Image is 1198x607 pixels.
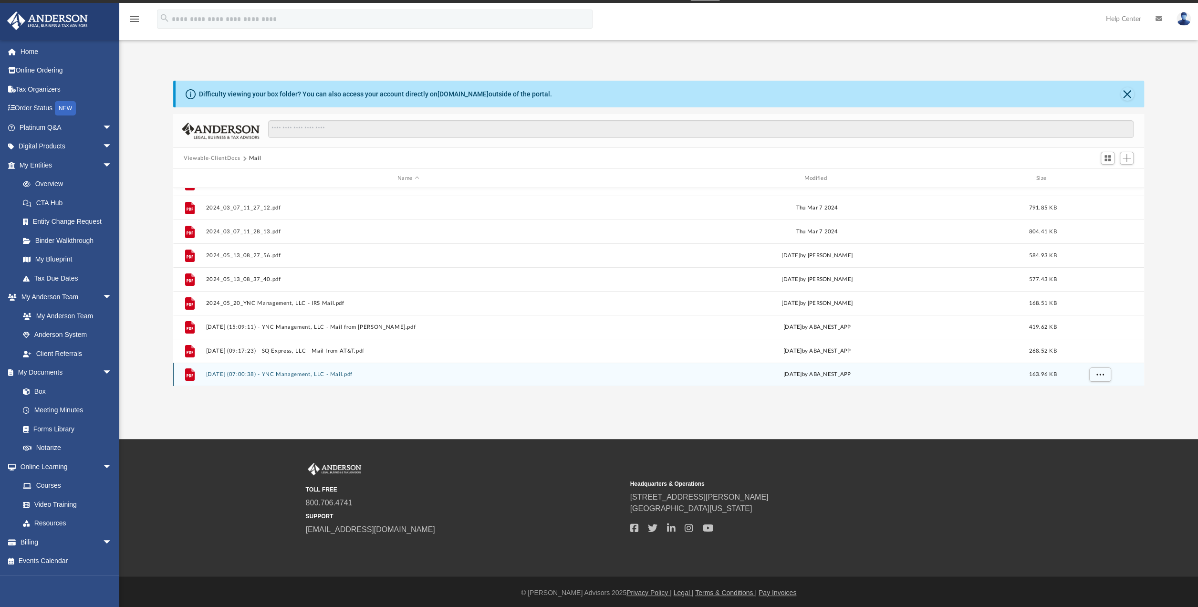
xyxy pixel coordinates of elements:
a: Billingarrow_drop_down [7,533,126,552]
span: 163.96 KB [1029,372,1056,377]
span: 268.52 KB [1029,348,1056,354]
button: [DATE] (07:00:38) - YNC Management, LLC - Mail.pdf [206,371,611,377]
button: 2024_05_13_08_37_40.pdf [206,276,611,283]
span: 584.93 KB [1029,253,1056,258]
span: 791.85 KB [1029,205,1056,210]
a: Client Referrals [13,344,122,363]
span: arrow_drop_down [103,457,122,477]
a: Online Ordering [7,61,126,80]
i: menu [129,13,140,25]
div: Difficulty viewing your box folder? You can also access your account directly on outside of the p... [199,89,552,99]
img: Anderson Advisors Platinum Portal [306,463,363,475]
a: Binder Walkthrough [13,231,126,250]
a: Meeting Minutes [13,401,122,420]
img: Anderson Advisors Platinum Portal [4,11,91,30]
a: 800.706.4741 [306,499,353,507]
button: 2024_05_13_08_27_56.pdf [206,252,611,259]
button: Add [1120,152,1134,165]
div: Thu Mar 7 2024 [615,180,1020,188]
span: arrow_drop_down [103,156,122,175]
a: Tax Organizers [7,80,126,99]
a: My Documentsarrow_drop_down [7,363,122,382]
div: [DATE] by ABA_NEST_APP [615,347,1020,356]
button: [DATE] (09:17:23) - SQ Express, LLC - Mail from AT&T.pdf [206,348,611,354]
a: [GEOGRAPHIC_DATA][US_STATE] [630,504,752,513]
i: search [159,13,170,23]
span: arrow_drop_down [103,363,122,383]
a: Anderson System [13,325,122,345]
div: © [PERSON_NAME] Advisors 2025 [119,588,1198,598]
div: Size [1024,174,1062,183]
button: 2024_05_20_YNC Management, LLC - IRS Mail.pdf [206,300,611,306]
span: arrow_drop_down [103,118,122,137]
div: NEW [55,101,76,115]
span: arrow_drop_down [103,137,122,157]
div: Thu Mar 7 2024 [615,228,1020,236]
small: TOLL FREE [306,485,624,494]
a: Box [13,382,117,401]
a: [EMAIL_ADDRESS][DOMAIN_NAME] [306,525,435,534]
div: [DATE] by [PERSON_NAME] [615,275,1020,284]
a: Overview [13,175,126,194]
a: menu [129,18,140,25]
span: 419.62 KB [1029,324,1056,330]
div: [DATE] by ABA_NEST_APP [615,370,1020,379]
a: CTA Hub [13,193,126,212]
button: 2024_03_07_11_27_12.pdf [206,205,611,211]
div: grid [173,188,1144,386]
a: Terms & Conditions | [695,589,757,597]
div: id [1066,174,1133,183]
span: 168.51 KB [1029,301,1056,306]
button: Viewable-ClientDocs [184,154,240,163]
a: Digital Productsarrow_drop_down [7,137,126,156]
button: Close [1121,87,1134,101]
a: Entity Change Request [13,212,126,231]
span: arrow_drop_down [103,533,122,552]
a: Pay Invoices [759,589,796,597]
button: More options [1089,367,1111,382]
a: Legal | [674,589,694,597]
div: [DATE] by ABA_NEST_APP [615,323,1020,332]
span: 577.43 KB [1029,277,1056,282]
a: Resources [13,514,122,533]
span: 804.41 KB [1029,229,1056,234]
img: User Pic [1177,12,1191,26]
div: id [177,174,201,183]
div: [DATE] by [PERSON_NAME] [615,299,1020,308]
div: Thu Mar 7 2024 [615,204,1020,212]
a: [STREET_ADDRESS][PERSON_NAME] [630,493,769,501]
a: Forms Library [13,419,117,439]
a: My Entitiesarrow_drop_down [7,156,126,175]
a: Events Calendar [7,552,126,571]
a: [DOMAIN_NAME] [438,90,489,98]
a: My Anderson Teamarrow_drop_down [7,288,122,307]
a: My Anderson Team [13,306,117,325]
a: Tax Due Dates [13,269,126,288]
input: Search files and folders [268,120,1134,138]
button: 2024_03_07_11_28_13.pdf [206,229,611,235]
div: Modified [615,174,1020,183]
a: Platinum Q&Aarrow_drop_down [7,118,126,137]
div: [DATE] by [PERSON_NAME] [615,251,1020,260]
a: Video Training [13,495,117,514]
small: SUPPORT [306,512,624,521]
div: Name [206,174,611,183]
a: My Blueprint [13,250,122,269]
button: Mail [249,154,261,163]
span: arrow_drop_down [103,288,122,307]
a: Home [7,42,126,61]
a: Notarize [13,439,122,458]
a: Order StatusNEW [7,99,126,118]
button: [DATE] (15:09:11) - YNC Management, LLC - Mail from [PERSON_NAME].pdf [206,324,611,330]
a: Courses [13,476,122,495]
a: Online Learningarrow_drop_down [7,457,122,476]
small: Headquarters & Operations [630,480,948,488]
a: Privacy Policy | [626,589,672,597]
button: Switch to Grid View [1101,152,1115,165]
